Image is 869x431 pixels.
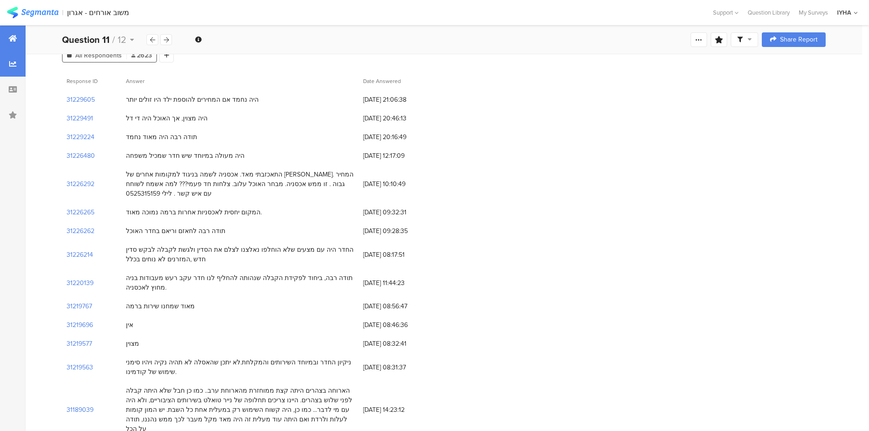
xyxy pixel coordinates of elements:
[363,151,436,161] span: [DATE] 12:17:09
[67,278,94,288] section: 31220139
[126,226,225,236] div: תודה רבה לחאזם וריאם בחדר האוכל
[126,114,208,123] div: היה מצוין, אך האוכל היה די דל
[67,132,94,142] section: 31229224
[131,51,152,60] span: 2623
[363,405,436,415] span: [DATE] 14:23:12
[67,339,92,348] section: 31219577
[794,8,833,17] a: My Surveys
[126,358,354,377] div: ניקיון החדר ובמיוחד השירותים והמקלחת.לא יתכן שהאסלה לא תהיה נקיה ויהיו סימני שימוש של קודמינו.
[75,51,122,60] span: All Respondents
[363,77,401,85] span: Date Answered
[780,36,817,43] span: Share Report
[126,132,197,142] div: תודה רבה היה מאוד נחמד
[126,339,139,348] div: מצוין
[126,151,245,161] div: היה מעולה במיוחד שיש חדר שמכיל משפחה
[67,8,129,17] div: משוב אורחים - אגרון
[67,77,98,85] span: Response ID
[67,320,93,330] section: 31219696
[7,7,58,18] img: segmanta logo
[363,132,436,142] span: [DATE] 20:16:49
[363,339,436,348] span: [DATE] 08:32:41
[363,226,436,236] span: [DATE] 09:28:35
[363,179,436,189] span: [DATE] 10:10:49
[126,273,354,292] div: תודה רבה, ביחוד לפקידת הקבלה שנהותה להחליף לנו חדר עקב רעש מעבודות בניה מחוץ לאכסניה.
[837,8,851,17] div: IYHA
[67,95,95,104] section: 31229605
[67,179,94,189] section: 31226292
[743,8,794,17] a: Question Library
[112,33,115,47] span: /
[62,33,109,47] b: Question 11
[67,151,95,161] section: 31226480
[126,77,145,85] span: Answer
[126,208,262,217] div: המקום יחסית לאכסניות אחרות ברמה נמוכה מאוד.
[67,208,94,217] section: 31226265
[363,114,436,123] span: [DATE] 20:46:13
[363,250,436,260] span: [DATE] 08:17:51
[67,405,94,415] section: 31189039
[118,33,126,47] span: 12
[126,245,354,264] div: החדר היה עם מצעים שלא הוחלפו נאלצנו לצלם את הסדין ולגשת לקבלה לבקש סדין חדש ,המזרנים לא נוחים בכלל
[363,208,436,217] span: [DATE] 09:32:31
[363,95,436,104] span: [DATE] 21:06:38
[67,226,94,236] section: 31226262
[363,278,436,288] span: [DATE] 11:44:23
[363,363,436,372] span: [DATE] 08:31:37
[67,363,93,372] section: 31219563
[713,5,739,20] div: Support
[67,250,93,260] section: 31226214
[363,301,436,311] span: [DATE] 08:56:47
[126,170,354,198] div: התאכזבתי מאד. אכסניה לשמה בניגוד למקומות אחרים של [PERSON_NAME]. המחיר גבוה . זו ממש אכסניה. מבחר...
[363,320,436,330] span: [DATE] 08:46:36
[67,114,93,123] section: 31229491
[126,301,195,311] div: מאוד שמחנו שירות ברמה
[62,7,63,18] div: |
[67,301,92,311] section: 31219767
[126,320,133,330] div: אין
[126,95,259,104] div: היה נחמד אם המחירים להוספת ילד היו זולים יותר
